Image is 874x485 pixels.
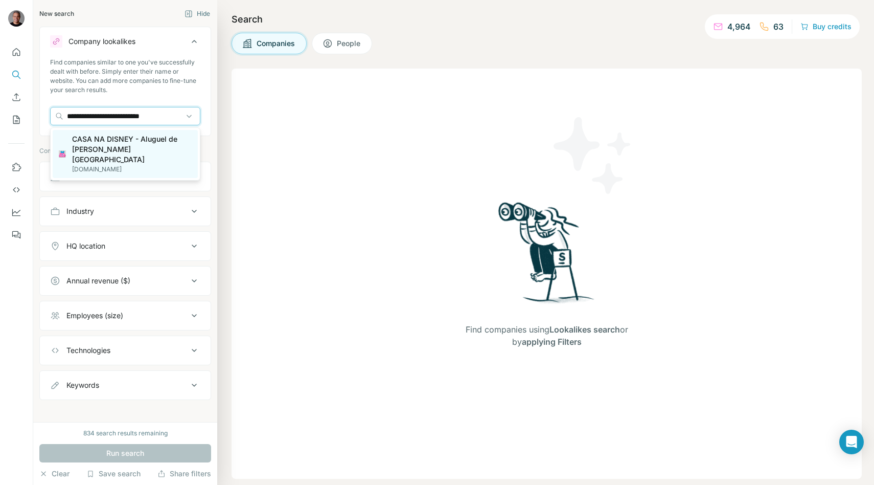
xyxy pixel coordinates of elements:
p: 63 [773,20,784,33]
button: Employees (size) [40,303,211,328]
div: Domain: [DOMAIN_NAME] [27,27,112,35]
button: Search [8,65,25,84]
div: HQ location [66,241,105,251]
div: Annual revenue ($) [66,276,130,286]
img: CASA NA DISNEY - Aluguel de casas em Orlando - Disney [59,150,66,158]
div: Industry [66,206,94,216]
div: Open Intercom Messenger [839,430,864,454]
button: Enrich CSV [8,88,25,106]
span: Lookalikes search [549,324,620,335]
button: Use Surfe on LinkedIn [8,158,25,177]
img: Surfe Illustration - Woman searching with binoculars [494,200,600,314]
p: [DOMAIN_NAME] [72,165,192,174]
span: People [337,38,361,49]
p: 4,964 [727,20,751,33]
h4: Search [232,12,862,27]
span: Companies [257,38,296,49]
div: 834 search results remaining [83,429,168,438]
div: Keywords by Traffic [113,60,172,67]
div: Find companies similar to one you've successfully dealt with before. Simply enter their name or w... [50,58,200,95]
button: Use Surfe API [8,181,25,199]
button: Quick start [8,43,25,61]
button: Company lookalikes [40,29,211,58]
img: tab_domain_overview_orange.svg [28,59,36,68]
img: tab_keywords_by_traffic_grey.svg [102,59,110,68]
button: Share filters [157,469,211,479]
button: Dashboard [8,203,25,222]
p: CASA NA DISNEY - Aluguel de [PERSON_NAME] [GEOGRAPHIC_DATA] [72,134,192,165]
button: Feedback [8,226,25,244]
span: Find companies using or by [455,323,639,348]
button: Industry [40,199,211,224]
div: New search [39,9,74,18]
button: Annual revenue ($) [40,269,211,293]
img: logo_orange.svg [16,16,25,25]
button: Hide [177,6,217,21]
img: Avatar [8,10,25,27]
button: Save search [86,469,141,479]
span: applying Filters [522,337,582,347]
button: Technologies [40,338,211,363]
img: website_grey.svg [16,27,25,35]
button: Buy credits [800,19,852,34]
button: My lists [8,111,25,129]
div: Employees (size) [66,311,123,321]
button: Company [40,164,211,189]
div: Technologies [66,345,110,356]
div: v 4.0.25 [29,16,50,25]
button: Clear [39,469,70,479]
p: Company information [39,146,211,156]
div: Company lookalikes [68,36,135,47]
div: Domain Overview [39,60,91,67]
div: Keywords [66,380,99,390]
button: HQ location [40,234,211,258]
button: Keywords [40,373,211,398]
img: Surfe Illustration - Stars [547,109,639,202]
